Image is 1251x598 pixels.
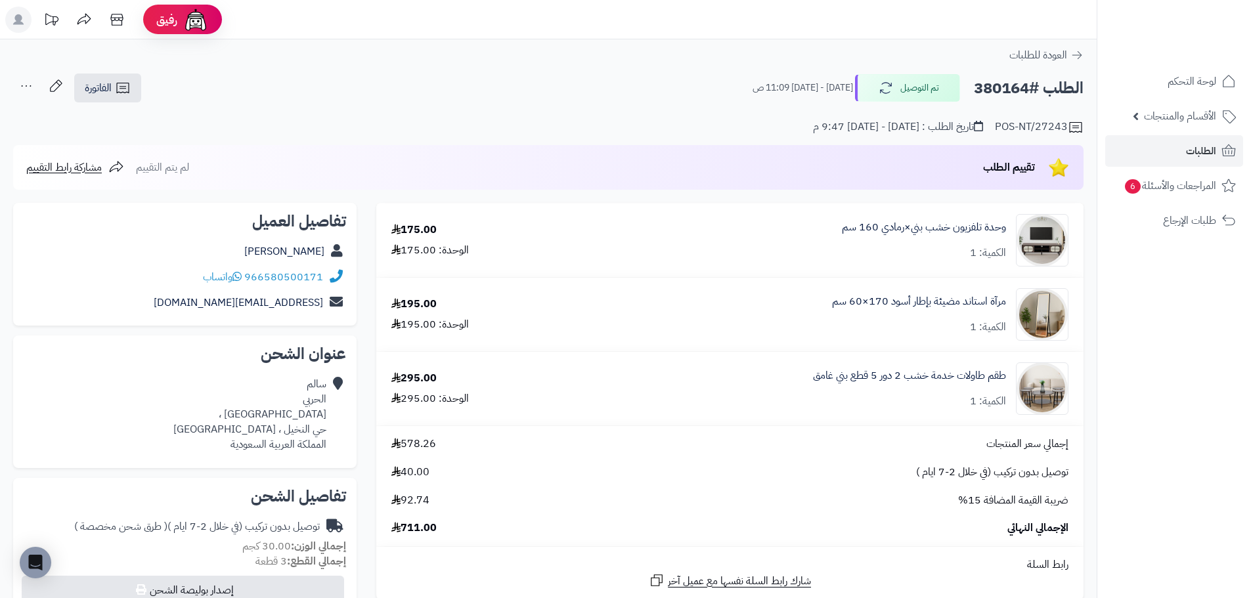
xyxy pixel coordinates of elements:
div: الوحدة: 195.00 [391,317,469,332]
span: إجمالي سعر المنتجات [986,437,1068,452]
img: 1750492481-220601011451-90x90.jpg [1017,214,1068,267]
div: توصيل بدون تركيب (في خلال 2-7 ايام ) [74,519,320,534]
a: تحديثات المنصة [35,7,68,36]
small: [DATE] - [DATE] 11:09 ص [753,81,853,95]
span: مشاركة رابط التقييم [26,160,102,175]
strong: إجمالي القطع: [287,553,346,569]
span: الفاتورة [85,80,112,96]
span: طلبات الإرجاع [1163,211,1216,230]
a: وحدة تلفزيون خشب بني×رمادي 160 سم [842,220,1006,235]
div: 175.00 [391,223,437,238]
span: توصيل بدون تركيب (في خلال 2-7 ايام ) [916,465,1068,480]
img: 1753775987-1-90x90.jpg [1017,288,1068,341]
a: [PERSON_NAME] [244,244,324,259]
div: 195.00 [391,297,437,312]
div: سالم الحربي [GEOGRAPHIC_DATA] ، حي النخيل ، [GEOGRAPHIC_DATA] المملكة العربية السعودية [173,377,326,452]
span: رفيق [156,12,177,28]
div: الكمية: 1 [970,320,1006,335]
small: 30.00 كجم [242,538,346,554]
div: الكمية: 1 [970,394,1006,409]
a: شارك رابط السلة نفسها مع عميل آخر [649,572,811,589]
span: ( طرق شحن مخصصة ) [74,519,167,534]
span: 711.00 [391,521,437,536]
span: الأقسام والمنتجات [1144,107,1216,125]
a: لوحة التحكم [1105,66,1243,97]
small: 3 قطعة [255,553,346,569]
div: تاريخ الطلب : [DATE] - [DATE] 9:47 م [813,119,983,135]
a: 966580500171 [244,269,323,285]
span: لوحة التحكم [1168,72,1216,91]
span: العودة للطلبات [1009,47,1067,63]
a: طلبات الإرجاع [1105,205,1243,236]
h2: تفاصيل العميل [24,213,346,229]
div: 295.00 [391,371,437,386]
span: المراجعات والأسئلة [1124,177,1216,195]
span: تقييم الطلب [983,160,1035,175]
div: الوحدة: 175.00 [391,243,469,258]
img: logo-2.png [1162,10,1239,37]
h2: عنوان الشحن [24,346,346,362]
div: رابط السلة [382,557,1078,572]
h2: الطلب #380164 [974,75,1084,102]
span: 6 [1124,179,1141,194]
a: مرآة استاند مضيئة بإطار أسود 170×60 سم [832,294,1006,309]
a: الفاتورة [74,74,141,102]
span: 578.26 [391,437,436,452]
div: POS-NT/27243 [995,119,1084,135]
div: Open Intercom Messenger [20,547,51,578]
a: [EMAIL_ADDRESS][DOMAIN_NAME] [154,295,323,310]
a: المراجعات والأسئلة6 [1105,170,1243,202]
span: الطلبات [1186,142,1216,160]
h2: تفاصيل الشحن [24,488,346,504]
img: ai-face.png [183,7,209,33]
span: 40.00 [391,465,429,480]
a: الطلبات [1105,135,1243,167]
strong: إجمالي الوزن: [291,538,346,554]
div: الكمية: 1 [970,246,1006,261]
div: الوحدة: 295.00 [391,391,469,406]
span: لم يتم التقييم [136,160,189,175]
a: العودة للطلبات [1009,47,1084,63]
button: تم التوصيل [855,74,960,102]
span: ضريبة القيمة المضافة 15% [958,493,1068,508]
span: 92.74 [391,493,429,508]
a: طقم طاولات خدمة خشب 2 دور 5 قطع بني غامق [813,368,1006,383]
span: شارك رابط السلة نفسها مع عميل آخر [668,574,811,589]
a: مشاركة رابط التقييم [26,160,124,175]
span: الإجمالي النهائي [1007,521,1068,536]
img: 1756383871-1-90x90.jpg [1017,362,1068,415]
a: واتساب [203,269,242,285]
